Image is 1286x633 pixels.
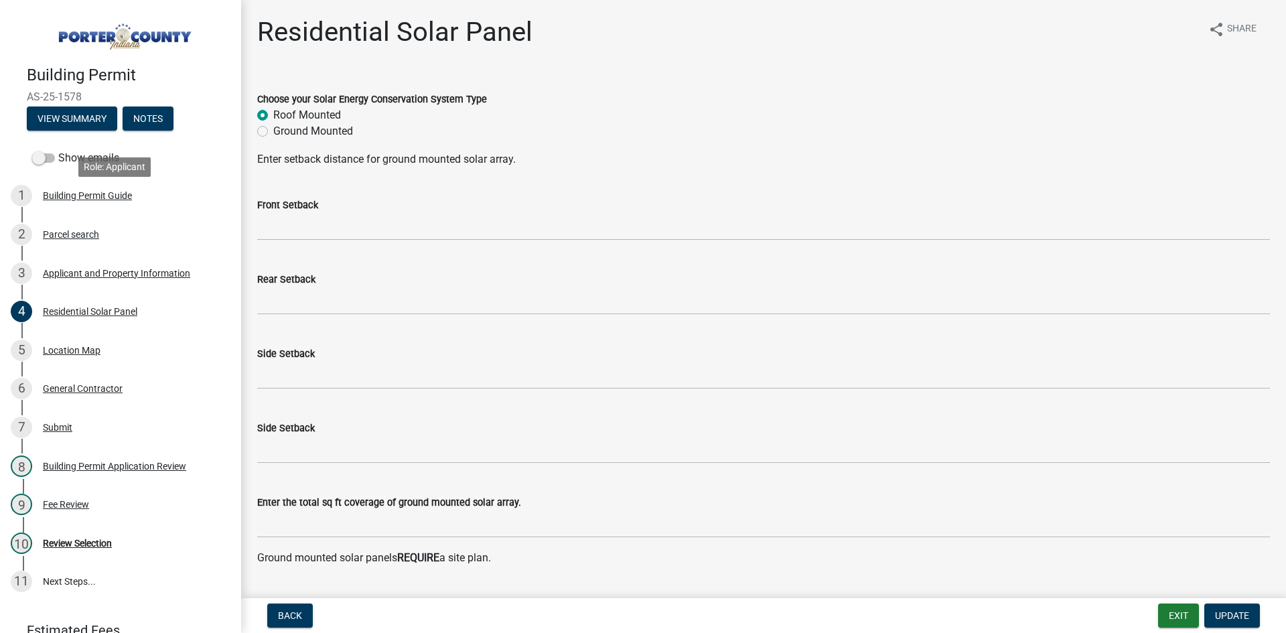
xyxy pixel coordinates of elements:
button: Notes [123,107,173,131]
div: Fee Review [43,500,89,509]
img: Porter County, Indiana [27,14,220,52]
label: Enter the total sq ft coverage of ground mounted solar array. [257,498,521,508]
div: 1 [11,185,32,206]
div: Location Map [43,346,100,355]
label: Choose your Solar Energy Conservation System Type [257,95,487,104]
div: 5 [11,340,32,361]
div: 2 [11,224,32,245]
h1: Residential Solar Panel [257,16,532,48]
div: Residential Solar Panel [43,307,137,316]
span: Update [1215,610,1249,621]
label: Ground Mounted [273,123,353,139]
span: Back [278,610,302,621]
label: Side Setback [257,350,315,359]
div: 7 [11,417,32,438]
label: Front Setback [257,201,318,210]
div: 11 [11,571,32,592]
p: Enter setback distance for ground mounted solar array. [257,151,1270,167]
strong: REQUIRE [397,551,439,564]
button: Back [267,604,313,628]
div: Building Permit Application Review [43,462,186,471]
i: share [1208,21,1224,38]
button: Exit [1158,604,1199,628]
label: Side Setback [257,424,315,433]
button: View Summary [27,107,117,131]
wm-modal-confirm: Notes [123,114,173,125]
div: Applicant and Property Information [43,269,190,278]
span: Share [1227,21,1257,38]
p: Ground mounted solar panels a site plan. [257,550,1270,566]
div: 6 [11,378,32,399]
wm-modal-confirm: Summary [27,114,117,125]
div: Building Permit Guide [43,191,132,200]
div: 8 [11,455,32,477]
label: Roof Mounted [273,107,341,123]
button: Update [1204,604,1260,628]
div: 9 [11,494,32,515]
div: 10 [11,533,32,554]
div: Review Selection [43,539,112,548]
button: shareShare [1198,16,1267,42]
div: Parcel search [43,230,99,239]
div: 3 [11,263,32,284]
div: Submit [43,423,72,432]
div: Role: Applicant [78,157,151,177]
h4: Building Permit [27,66,230,85]
label: Rear Setback [257,275,315,285]
div: General Contractor [43,384,123,393]
label: Show emails [32,150,119,166]
span: AS-25-1578 [27,90,214,103]
div: 4 [11,301,32,322]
